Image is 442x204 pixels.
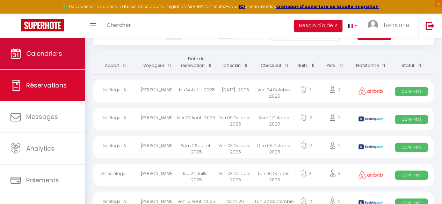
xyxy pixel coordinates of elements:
span: Temanie [383,21,410,29]
th: Sort by nights [294,51,318,74]
th: Sort by people [318,51,352,74]
th: Sort by checkout [255,51,294,74]
span: Analytics [26,144,55,153]
th: Sort by rentals [93,51,138,74]
button: Besoin d'aide ? [294,20,342,32]
span: Réservations [26,81,67,90]
iframe: Chat [412,173,437,199]
img: logout [426,21,434,30]
a: Chercher [101,14,136,38]
th: Sort by checkin [216,51,255,74]
th: Sort by booking date [177,51,216,74]
img: Super Booking [21,19,64,31]
span: Paiements [26,176,59,184]
th: Sort by guest [138,51,177,74]
button: Ouvrir le widget de chat LiveChat [6,3,27,24]
a: ICI [239,3,245,9]
th: Sort by status [389,51,434,74]
a: créneaux d'ouverture de la salle migration [276,3,379,9]
img: ... [368,20,378,30]
a: ... Temanie [362,14,418,38]
span: Chercher [107,21,131,29]
span: Calendriers [26,49,62,58]
span: Messages [26,112,58,121]
th: Sort by channel [352,51,389,74]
